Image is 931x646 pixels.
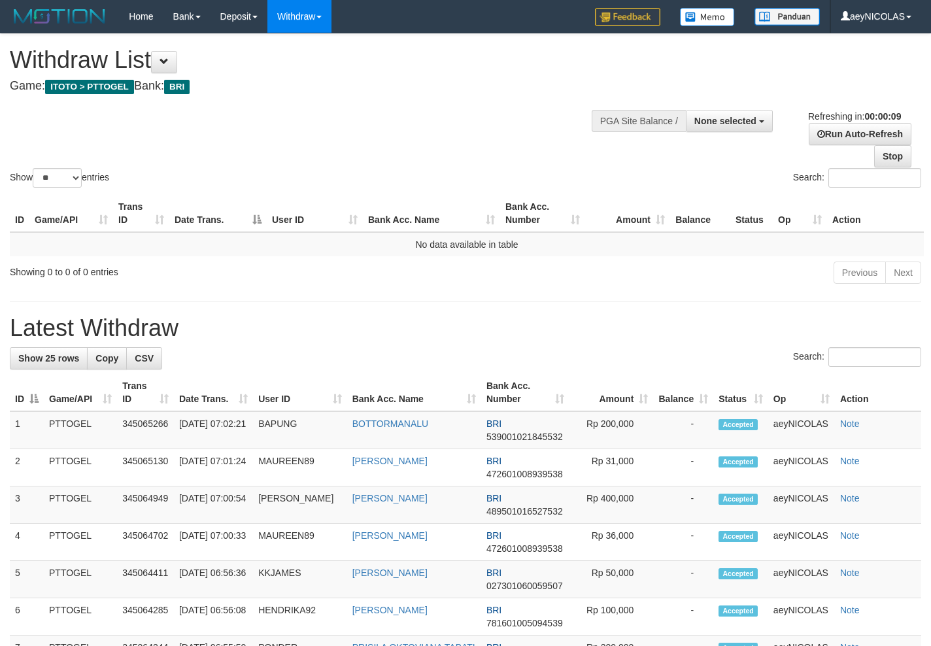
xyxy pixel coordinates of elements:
[730,195,773,232] th: Status
[719,531,758,542] span: Accepted
[10,524,44,561] td: 4
[352,456,428,466] a: [PERSON_NAME]
[481,374,569,411] th: Bank Acc. Number: activate to sort column ascending
[10,449,44,486] td: 2
[768,411,835,449] td: aeyNICOLAS
[835,374,921,411] th: Action
[10,260,378,279] div: Showing 0 to 0 of 0 entries
[653,598,713,636] td: -
[653,374,713,411] th: Balance: activate to sort column ascending
[670,195,730,232] th: Balance
[164,80,190,94] span: BRI
[44,561,117,598] td: PTTOGEL
[10,232,924,256] td: No data available in table
[773,195,827,232] th: Op: activate to sort column ascending
[808,111,901,122] span: Refreshing in:
[352,568,428,578] a: [PERSON_NAME]
[174,449,253,486] td: [DATE] 07:01:24
[719,568,758,579] span: Accepted
[834,262,886,284] a: Previous
[653,561,713,598] td: -
[10,561,44,598] td: 5
[486,605,501,615] span: BRI
[44,411,117,449] td: PTTOGEL
[719,494,758,505] span: Accepted
[10,486,44,524] td: 3
[719,605,758,617] span: Accepted
[10,47,607,73] h1: Withdraw List
[352,493,428,503] a: [PERSON_NAME]
[486,469,563,479] span: Copy 472601008939538 to clipboard
[253,374,347,411] th: User ID: activate to sort column ascending
[253,411,347,449] td: BAPUNG
[44,374,117,411] th: Game/API: activate to sort column ascending
[174,598,253,636] td: [DATE] 06:56:08
[486,418,501,429] span: BRI
[253,449,347,486] td: MAUREEN89
[95,353,118,364] span: Copy
[694,116,756,126] span: None selected
[117,486,174,524] td: 345064949
[486,530,501,541] span: BRI
[768,561,835,598] td: aeyNICOLAS
[174,524,253,561] td: [DATE] 07:00:33
[113,195,169,232] th: Trans ID: activate to sort column ascending
[117,374,174,411] th: Trans ID: activate to sort column ascending
[174,486,253,524] td: [DATE] 07:00:54
[347,374,481,411] th: Bank Acc. Name: activate to sort column ascending
[840,456,860,466] a: Note
[10,80,607,93] h4: Game: Bank:
[793,347,921,367] label: Search:
[117,598,174,636] td: 345064285
[686,110,773,132] button: None selected
[174,561,253,598] td: [DATE] 06:56:36
[585,195,670,232] th: Amount: activate to sort column ascending
[840,493,860,503] a: Note
[10,411,44,449] td: 1
[569,449,653,486] td: Rp 31,000
[18,353,79,364] span: Show 25 rows
[169,195,267,232] th: Date Trans.: activate to sort column descending
[569,411,653,449] td: Rp 200,000
[486,506,563,517] span: Copy 489501016527532 to clipboard
[253,598,347,636] td: HENDRIKA92
[117,524,174,561] td: 345064702
[44,449,117,486] td: PTTOGEL
[885,262,921,284] a: Next
[768,449,835,486] td: aeyNICOLAS
[352,530,428,541] a: [PERSON_NAME]
[10,7,109,26] img: MOTION_logo.png
[253,524,347,561] td: MAUREEN89
[486,493,501,503] span: BRI
[840,568,860,578] a: Note
[653,411,713,449] td: -
[569,486,653,524] td: Rp 400,000
[828,168,921,188] input: Search:
[174,374,253,411] th: Date Trans.: activate to sort column ascending
[500,195,585,232] th: Bank Acc. Number: activate to sort column ascending
[253,561,347,598] td: KKJAMES
[768,374,835,411] th: Op: activate to sort column ascending
[33,168,82,188] select: Showentries
[45,80,134,94] span: ITOTO > PTTOGEL
[10,315,921,341] h1: Latest Withdraw
[874,145,911,167] a: Stop
[595,8,660,26] img: Feedback.jpg
[352,418,428,429] a: BOTTORMANALU
[486,618,563,628] span: Copy 781601005094539 to clipboard
[117,561,174,598] td: 345064411
[10,347,88,369] a: Show 25 rows
[569,374,653,411] th: Amount: activate to sort column ascending
[486,568,501,578] span: BRI
[267,195,363,232] th: User ID: activate to sort column ascending
[117,449,174,486] td: 345065130
[754,8,820,25] img: panduan.png
[486,581,563,591] span: Copy 027301060059507 to clipboard
[768,524,835,561] td: aeyNICOLAS
[569,598,653,636] td: Rp 100,000
[44,598,117,636] td: PTTOGEL
[253,486,347,524] td: [PERSON_NAME]
[44,486,117,524] td: PTTOGEL
[352,605,428,615] a: [PERSON_NAME]
[793,168,921,188] label: Search:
